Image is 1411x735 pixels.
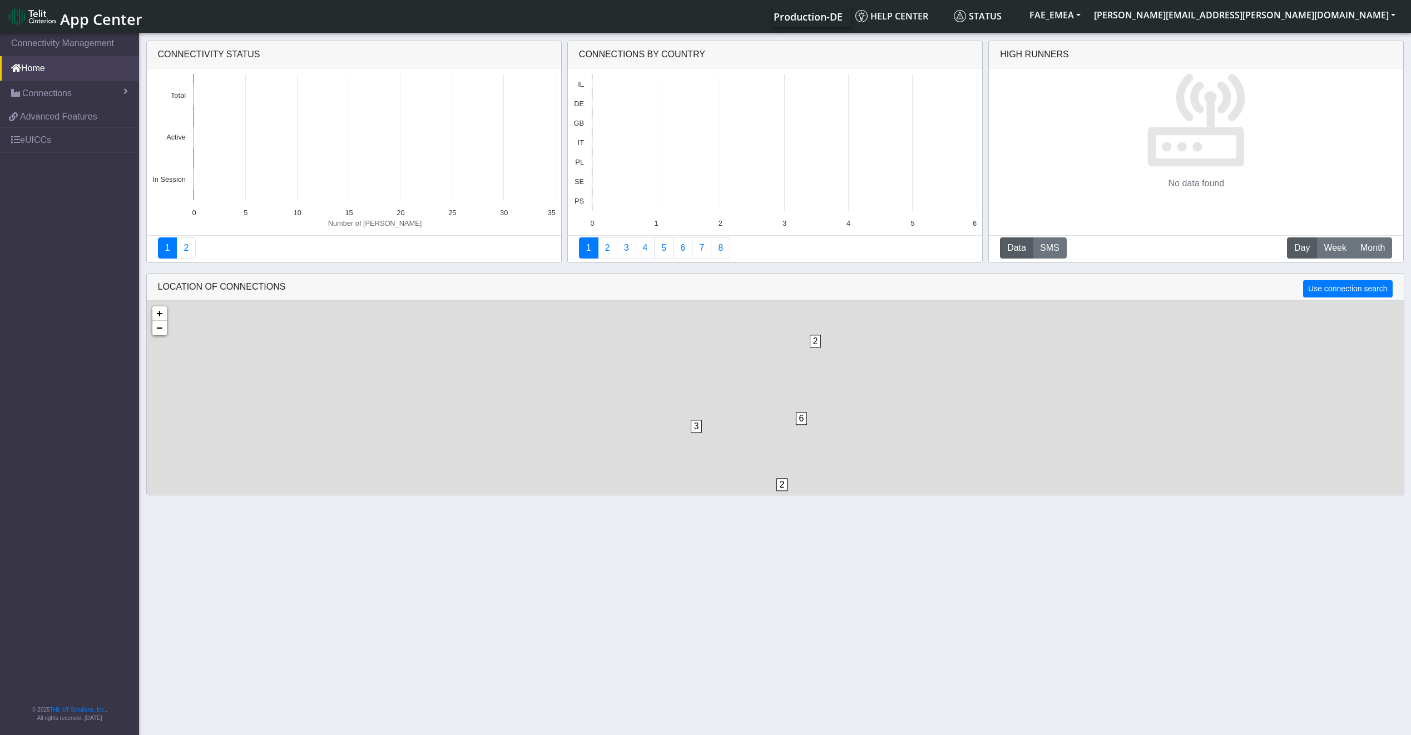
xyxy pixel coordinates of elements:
[1324,241,1346,255] span: Week
[577,138,584,147] text: IT
[547,208,555,217] text: 35
[1303,280,1392,297] button: Use connection search
[1033,237,1067,259] button: SMS
[851,5,949,27] a: Help center
[855,10,928,22] span: Help center
[1000,48,1069,61] div: High Runners
[192,208,196,217] text: 0
[711,237,730,259] a: Not Connected for 30 days
[575,197,584,205] text: PS
[783,219,786,227] text: 3
[690,420,702,433] span: 3
[654,237,674,259] a: Usage by Carrier
[575,158,584,166] text: PL
[152,306,167,321] a: Zoom in
[573,119,584,127] text: GB
[954,10,1002,22] span: Status
[692,237,711,259] a: Zero Session
[809,335,821,347] span: 2
[20,110,97,123] span: Advanced Features
[973,219,977,227] text: 6
[158,237,177,259] a: Connectivity status
[773,5,842,27] a: Your current platform instance
[1000,237,1033,259] button: Data
[855,10,868,22] img: knowledge.svg
[147,274,1404,301] div: LOCATION OF CONNECTIONS
[574,100,584,108] text: DE
[448,208,456,217] text: 25
[22,87,72,100] span: Connections
[1353,237,1392,259] button: Month
[500,208,508,217] text: 30
[673,237,692,259] a: 14 Days Trend
[9,4,141,28] a: App Center
[147,41,561,68] div: Connectivity status
[170,91,185,100] text: Total
[1146,68,1246,168] img: No data found
[152,321,167,335] a: Zoom out
[949,5,1023,27] a: Status
[293,208,301,217] text: 10
[636,237,655,259] a: Connections By Carrier
[575,177,584,186] text: SE
[345,208,353,217] text: 15
[774,10,843,23] span: Production-DE
[1360,241,1385,255] span: Month
[568,41,982,68] div: Connections By Country
[397,208,404,217] text: 20
[578,80,584,88] text: IL
[617,237,636,259] a: Usage per Country
[795,412,807,425] span: 6
[60,9,142,29] span: App Center
[954,10,966,22] img: status.svg
[1169,177,1225,190] p: No data found
[598,237,617,259] a: Carrier
[152,175,186,183] text: In Session
[1287,237,1317,259] button: Day
[579,237,971,259] nav: Summary paging
[1294,241,1310,255] span: Day
[244,208,247,217] text: 5
[1316,237,1354,259] button: Week
[1023,5,1087,25] button: FAE_EMEA
[846,219,850,227] text: 4
[719,219,722,227] text: 2
[1087,5,1402,25] button: [PERSON_NAME][EMAIL_ADDRESS][PERSON_NAME][DOMAIN_NAME]
[910,219,914,227] text: 5
[176,237,196,259] a: Deployment status
[158,237,550,259] nav: Summary paging
[776,478,788,491] span: 2
[9,8,56,26] img: logo-telit-cinterion-gw-new.png
[654,219,658,227] text: 1
[579,237,598,259] a: Connections By Country
[590,219,594,227] text: 0
[50,707,106,713] a: Telit IoT Solutions, Inc.
[166,133,186,141] text: Active
[328,219,422,227] text: Number of [PERSON_NAME]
